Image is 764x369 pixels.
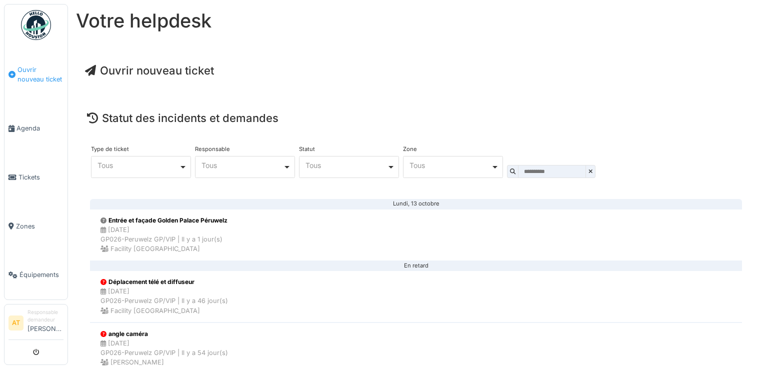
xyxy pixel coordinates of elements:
[16,221,63,231] span: Zones
[85,64,214,77] a: Ouvrir nouveau ticket
[18,172,63,182] span: Tickets
[305,162,387,168] div: Tous
[19,270,63,279] span: Équipements
[27,308,63,324] div: Responsable demandeur
[16,123,63,133] span: Agenda
[87,111,745,124] h4: Statut des incidents et demandes
[4,201,67,250] a: Zones
[90,270,742,322] a: Déplacement télé et diffuseur [DATE]GP026-Peruwelz GP/VIP | Il y a 46 jour(s) Facility [GEOGRAPHI...
[4,45,67,104] a: Ouvrir nouveau ticket
[299,146,315,152] label: Statut
[195,146,230,152] label: Responsable
[98,265,734,266] div: En retard
[97,162,179,168] div: Tous
[98,203,734,204] div: Lundi, 13 octobre
[91,146,129,152] label: Type de ticket
[4,153,67,202] a: Tickets
[8,315,23,330] li: AT
[4,104,67,153] a: Agenda
[100,286,228,315] div: [DATE] GP026-Peruwelz GP/VIP | Il y a 46 jour(s) Facility [GEOGRAPHIC_DATA]
[4,250,67,299] a: Équipements
[17,65,63,84] span: Ouvrir nouveau ticket
[201,162,283,168] div: Tous
[100,277,228,286] div: Déplacement télé et diffuseur
[409,162,491,168] div: Tous
[100,216,227,225] div: Entrée et façade Golden Palace Péruwelz
[100,225,227,254] div: [DATE] GP026-Peruwelz GP/VIP | Il y a 1 jour(s) Facility [GEOGRAPHIC_DATA]
[90,209,742,261] a: Entrée et façade Golden Palace Péruwelz [DATE]GP026-Peruwelz GP/VIP | Il y a 1 jour(s) Facility [...
[100,329,228,338] div: angle caméra
[100,338,228,367] div: [DATE] GP026-Peruwelz GP/VIP | Il y a 54 jour(s) [PERSON_NAME]
[403,146,417,152] label: Zone
[8,308,63,340] a: AT Responsable demandeur[PERSON_NAME]
[27,308,63,337] li: [PERSON_NAME]
[21,10,51,40] img: Badge_color-CXgf-gQk.svg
